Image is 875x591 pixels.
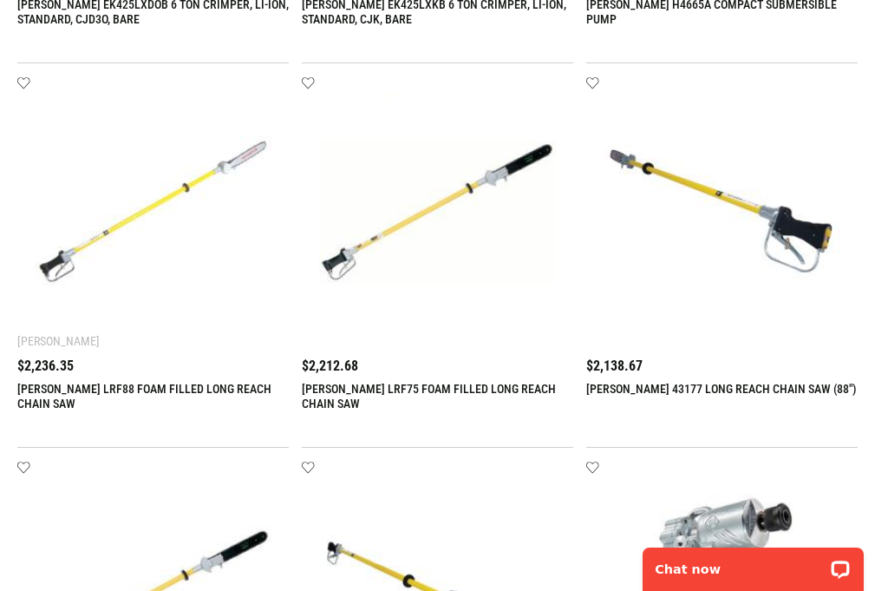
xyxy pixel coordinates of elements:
[604,94,840,331] img: GREENLEE 43177 LONG REACH CHAIN SAW (88
[586,359,643,373] span: $2,138.67
[17,359,74,373] span: $2,236.35
[319,94,556,331] img: GREENLEE LRF75 FOAM FILLED LONG REACH CHAIN SAW
[302,382,556,410] a: [PERSON_NAME] LRF75 FOAM FILLED LONG REACH CHAIN SAW
[17,382,271,410] a: [PERSON_NAME] LRF88 FOAM FILLED LONG REACH CHAIN SAW
[586,382,857,396] a: [PERSON_NAME] 43177 LONG REACH CHAIN SAW (88")
[631,536,875,591] iframe: LiveChat chat widget
[35,94,271,331] img: GREENLEE LRF88 FOAM FILLED LONG REACH CHAIN SAW
[302,359,358,373] span: $2,212.68
[17,334,100,348] div: [PERSON_NAME]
